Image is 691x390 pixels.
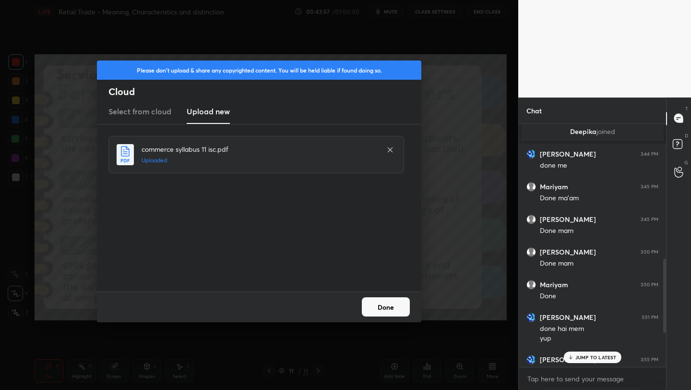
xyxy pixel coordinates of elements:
[540,280,568,289] h6: Mariyam
[526,355,536,365] img: c47a7fdbdf484e2897436e00cd6859d3.jpg
[519,98,549,123] p: Chat
[142,144,377,154] h4: commerce syllabus 11 isc.pdf
[540,194,658,203] div: Done ma'am
[540,215,596,224] h6: [PERSON_NAME]
[540,313,596,322] h6: [PERSON_NAME]
[526,247,536,257] img: default.png
[540,366,658,376] div: haan
[527,128,658,135] p: Deepika
[362,297,410,317] button: Done
[641,282,658,288] div: 3:50 PM
[526,215,536,224] img: default.png
[540,355,596,364] h6: [PERSON_NAME]
[685,105,688,112] p: T
[187,106,230,117] h3: Upload new
[540,183,568,191] h6: Mariyam
[642,315,658,320] div: 3:51 PM
[641,249,658,255] div: 3:50 PM
[540,292,658,301] div: Done
[641,217,658,222] div: 3:45 PM
[526,313,536,322] img: c47a7fdbdf484e2897436e00cd6859d3.jpg
[540,248,596,256] h6: [PERSON_NAME]
[540,226,658,236] div: Done mam
[526,182,536,192] img: default.png
[540,324,658,334] div: done hai mem
[526,280,536,290] img: default.png
[519,124,666,367] div: grid
[575,354,617,360] p: JUMP TO LATEST
[596,127,615,136] span: joined
[641,151,658,157] div: 3:44 PM
[108,85,421,98] h2: Cloud
[540,334,658,343] div: yup
[540,161,658,171] div: done me
[684,159,688,166] p: G
[641,357,658,363] div: 3:55 PM
[685,132,688,139] p: D
[540,259,658,268] div: Done mam
[641,184,658,190] div: 3:45 PM
[526,149,536,159] img: c47a7fdbdf484e2897436e00cd6859d3.jpg
[142,156,377,165] h5: Uploaded
[97,61,421,80] div: Please don't upload & share any copyrighted content. You will be held liable if found doing so.
[540,150,596,158] h6: [PERSON_NAME]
